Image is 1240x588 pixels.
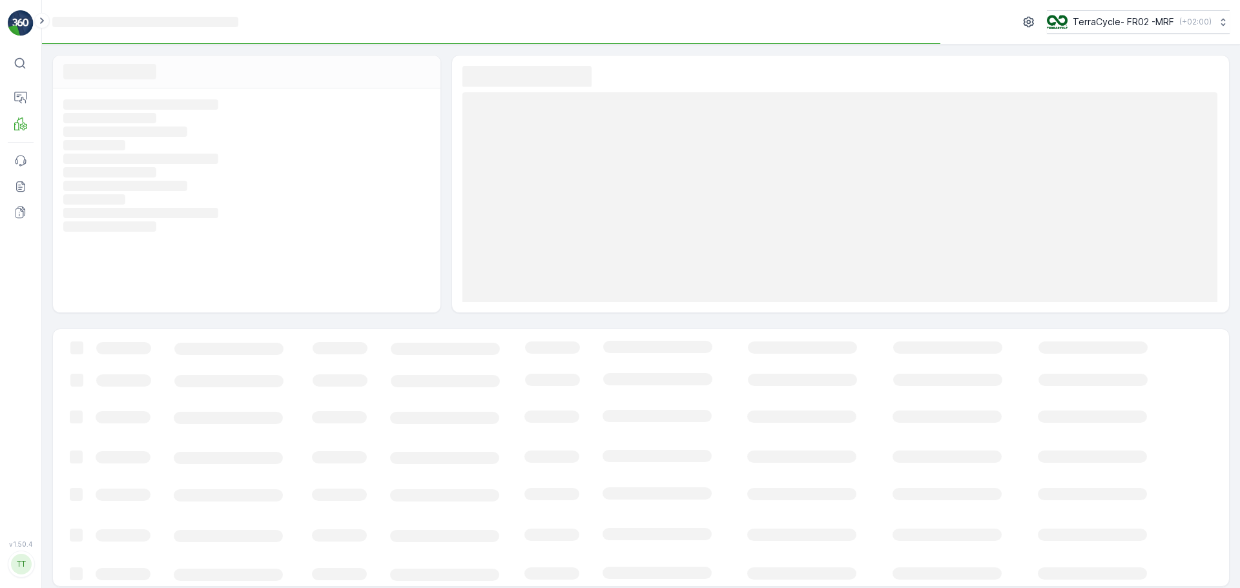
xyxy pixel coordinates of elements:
[1073,15,1174,28] p: TerraCycle- FR02 -MRF
[1179,17,1212,27] p: ( +02:00 )
[8,551,34,578] button: TT
[1047,10,1230,34] button: TerraCycle- FR02 -MRF(+02:00)
[8,10,34,36] img: logo
[11,554,32,574] div: TT
[8,540,34,548] span: v 1.50.4
[1047,15,1068,29] img: terracycle.png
